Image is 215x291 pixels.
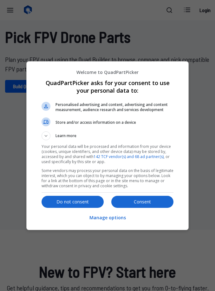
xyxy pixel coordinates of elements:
[55,102,173,112] span: Personalised advertising and content, advertising and content measurement, audience research and ...
[42,168,173,188] p: Some vendors may process your personal data on the basis of legitimate interest, which you can ob...
[111,199,173,205] p: Consent
[42,199,104,205] p: Do not consent
[42,196,104,208] button: Do not consent
[89,211,126,225] button: Manage options
[26,61,189,230] div: QuadPartPicker asks for your consent to use your personal data to:
[42,131,173,140] button: Learn more
[42,79,173,94] h1: QuadPartPicker asks for your consent to use your personal data to:
[94,154,164,159] a: 142 TCF vendor(s) and 68 ad partner(s)
[89,215,126,221] p: Manage options
[55,120,173,125] span: Store and/or access information on a device
[111,196,173,208] button: Consent
[42,144,173,164] p: Your personal data will be processed and information from your device (cookies, unique identifier...
[42,69,173,75] p: Welcome to QuadPartPicker
[55,133,76,140] span: Learn more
